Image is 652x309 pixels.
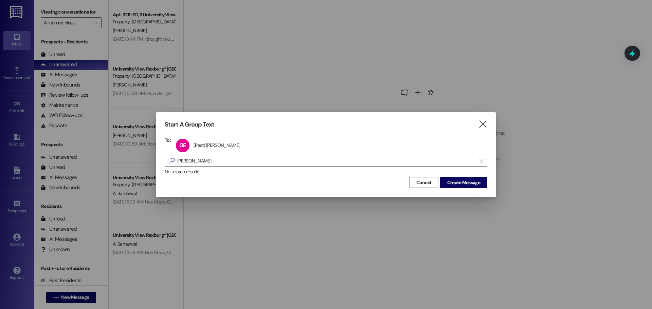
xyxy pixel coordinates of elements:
[166,157,177,165] i: 
[165,137,171,143] h3: To:
[177,156,476,166] input: Search for any contact or apartment
[447,179,480,186] span: Create Message
[416,179,431,186] span: Cancel
[409,177,438,188] button: Cancel
[179,142,186,149] span: GE
[478,121,487,128] i: 
[165,121,214,129] h3: Start A Group Text
[165,168,487,175] div: No search results
[479,158,483,164] i: 
[440,177,487,188] button: Create Message
[476,156,487,166] button: Clear text
[194,142,240,148] div: (Past) [PERSON_NAME]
